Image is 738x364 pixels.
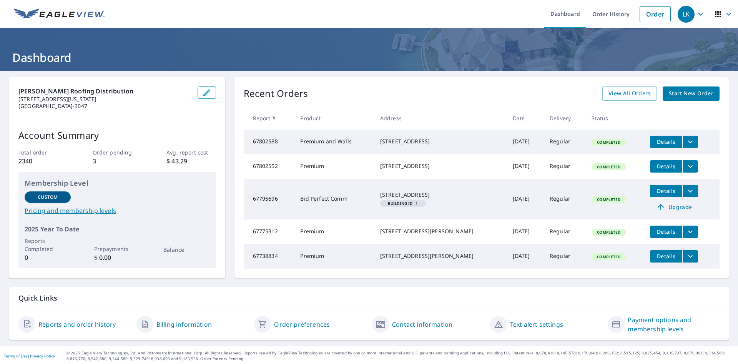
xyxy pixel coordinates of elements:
[592,254,625,259] span: Completed
[640,6,671,22] a: Order
[682,250,698,263] button: filesDropdownBtn-67738834
[244,130,294,154] td: 67802588
[650,250,682,263] button: detailsBtn-67738834
[380,228,500,235] div: [STREET_ADDRESS][PERSON_NAME]
[507,219,544,244] td: [DATE]
[507,107,544,130] th: Date
[244,179,294,219] td: 67795696
[650,160,682,173] button: detailsBtn-67802552
[655,187,678,194] span: Details
[655,203,693,212] span: Upgrade
[93,148,142,156] p: Order pending
[25,224,210,234] p: 2025 Year To Date
[678,6,695,23] div: LK
[650,136,682,148] button: detailsBtn-67802588
[507,179,544,219] td: [DATE]
[4,353,28,359] a: Terms of Use
[9,50,729,65] h1: Dashboard
[682,136,698,148] button: filesDropdownBtn-67802588
[38,194,58,201] p: Custom
[392,320,452,329] a: Contact information
[25,206,210,215] a: Pricing and membership levels
[510,320,563,329] a: Text alert settings
[294,244,374,269] td: Premium
[682,160,698,173] button: filesDropdownBtn-67802552
[274,320,330,329] a: Order preferences
[544,179,585,219] td: Regular
[592,197,625,202] span: Completed
[294,154,374,179] td: Premium
[294,130,374,154] td: Premium and Walls
[374,107,507,130] th: Address
[592,164,625,170] span: Completed
[94,245,140,253] p: Prepayments
[244,219,294,244] td: 67775312
[18,128,216,142] p: Account Summary
[18,156,68,166] p: 2340
[18,96,191,103] p: [STREET_ADDRESS][US_STATE]
[602,86,657,101] a: View All Orders
[628,315,720,334] a: Payment options and membership levels
[650,201,698,213] a: Upgrade
[244,244,294,269] td: 67738834
[507,130,544,154] td: [DATE]
[663,86,720,101] a: Start New Order
[655,253,678,260] span: Details
[18,148,68,156] p: Total order
[294,219,374,244] td: Premium
[650,226,682,238] button: detailsBtn-67775312
[544,244,585,269] td: Regular
[294,107,374,130] th: Product
[544,130,585,154] td: Regular
[608,89,651,98] span: View All Orders
[38,320,116,329] a: Reports and order history
[655,163,678,170] span: Details
[25,253,71,262] p: 0
[18,86,191,96] p: [PERSON_NAME] Roofing Distribution
[14,8,105,20] img: EV Logo
[383,201,423,205] span: 1
[380,191,500,199] div: [STREET_ADDRESS]
[156,320,212,329] a: Billing information
[585,107,644,130] th: Status
[507,154,544,179] td: [DATE]
[94,253,140,262] p: $ 0.00
[244,107,294,130] th: Report #
[544,107,585,130] th: Delivery
[18,103,191,110] p: [GEOGRAPHIC_DATA]-3047
[380,138,500,145] div: [STREET_ADDRESS]
[380,252,500,260] div: [STREET_ADDRESS][PERSON_NAME]
[30,353,55,359] a: Privacy Policy
[4,354,55,358] p: |
[592,229,625,235] span: Completed
[66,350,734,362] p: © 2025 Eagle View Technologies, Inc. and Pictometry International Corp. All Rights Reserved. Repo...
[244,154,294,179] td: 67802552
[655,138,678,145] span: Details
[682,185,698,197] button: filesDropdownBtn-67795696
[592,140,625,145] span: Completed
[380,162,500,170] div: [STREET_ADDRESS]
[682,226,698,238] button: filesDropdownBtn-67775312
[388,201,413,205] em: Building ID
[166,156,216,166] p: $ 43.29
[244,86,308,101] p: Recent Orders
[166,148,216,156] p: Avg. report cost
[507,244,544,269] td: [DATE]
[544,219,585,244] td: Regular
[650,185,682,197] button: detailsBtn-67795696
[294,179,374,219] td: Bid Perfect Comm
[25,178,210,188] p: Membership Level
[655,228,678,235] span: Details
[544,154,585,179] td: Regular
[163,246,209,254] p: Balance
[93,156,142,166] p: 3
[25,237,71,253] p: Reports Completed
[18,293,720,303] p: Quick Links
[669,89,713,98] span: Start New Order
